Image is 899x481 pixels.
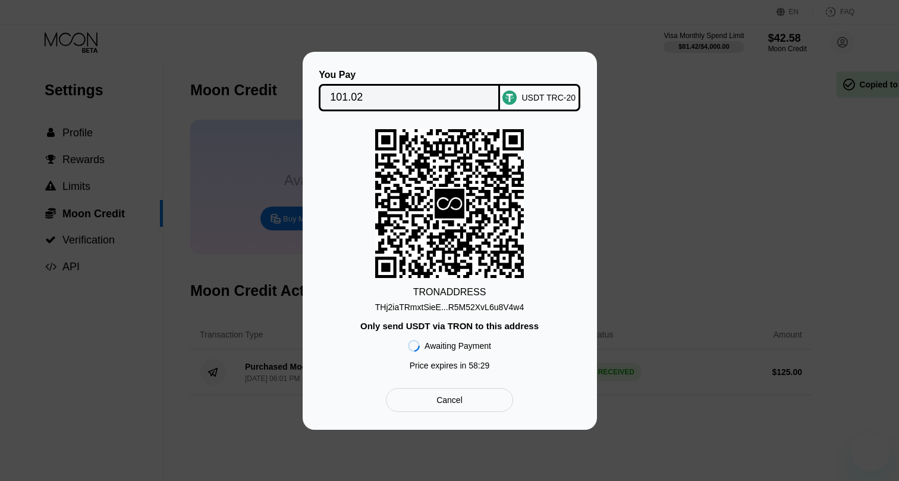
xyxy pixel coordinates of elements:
[425,341,491,351] div: Awaiting Payment
[320,70,579,111] div: You PayUSDT TRC-20
[375,302,524,312] div: THj2iaTRmxtSieE...R5M52XvL6u8V4w4
[469,361,489,370] span: 58 : 29
[521,93,576,102] div: USDT TRC-20
[436,395,463,405] div: Cancel
[410,361,490,370] div: Price expires in
[360,321,539,331] div: Only send USDT via TRON to this address
[851,433,889,471] iframe: Кнопка, открывающая окно обмена сообщениями; идет разговор
[319,70,500,80] div: You Pay
[386,388,513,412] div: Cancel
[375,298,524,312] div: THj2iaTRmxtSieE...R5M52XvL6u8V4w4
[413,287,486,298] div: TRON ADDRESS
